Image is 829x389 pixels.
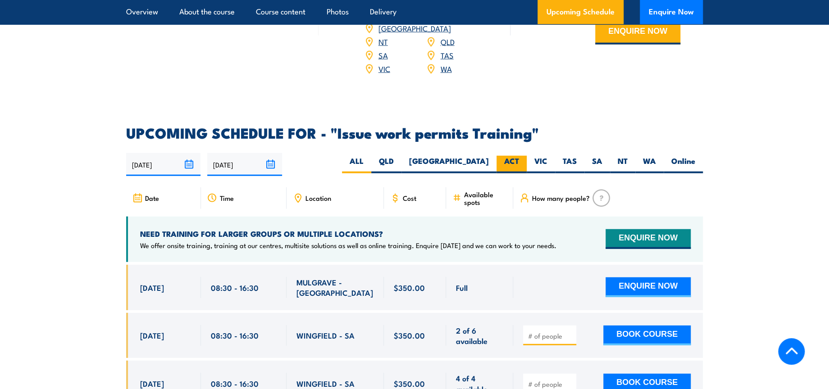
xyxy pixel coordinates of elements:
label: [GEOGRAPHIC_DATA] [401,156,496,173]
span: Cost [403,194,416,202]
span: [DATE] [140,282,164,293]
button: BOOK COURSE [603,326,691,345]
span: Location [305,194,331,202]
label: ACT [496,156,527,173]
label: VIC [527,156,555,173]
label: QLD [371,156,401,173]
h2: UPCOMING SCHEDULE FOR - "Issue work permits Training" [126,126,703,139]
span: Time [220,194,234,202]
input: # of people [528,331,573,340]
label: TAS [555,156,584,173]
span: $350.00 [394,330,425,340]
label: SA [584,156,610,173]
label: ALL [342,156,371,173]
a: TAS [440,50,453,60]
a: NT [378,36,388,47]
h4: NEED TRAINING FOR LARGER GROUPS OR MULTIPLE LOCATIONS? [140,229,556,239]
label: WA [635,156,664,173]
span: 2 of 6 available [456,325,503,346]
button: ENQUIRE NOW [606,229,691,249]
a: SA [378,50,388,60]
span: 08:30 - 16:30 [211,330,259,340]
span: Available spots [464,190,507,206]
span: WINGFIELD - SA [296,330,355,340]
span: Date [145,194,159,202]
span: 08:30 - 16:30 [211,378,259,389]
button: ENQUIRE NOW [595,20,680,45]
span: Full [456,282,468,293]
a: QLD [440,36,454,47]
span: WINGFIELD - SA [296,378,355,389]
span: MULGRAVE - [GEOGRAPHIC_DATA] [296,277,374,298]
span: [DATE] [140,378,164,389]
a: VIC [378,63,390,74]
p: We offer onsite training, training at our centres, multisite solutions as well as online training... [140,241,556,250]
span: How many people? [532,194,590,202]
input: # of people [528,380,573,389]
span: 08:30 - 16:30 [211,282,259,293]
label: Online [664,156,703,173]
span: $350.00 [394,378,425,389]
label: NT [610,156,635,173]
input: To date [207,153,282,176]
input: From date [126,153,200,176]
span: $350.00 [394,282,425,293]
a: WA [440,63,451,74]
a: [GEOGRAPHIC_DATA] [378,23,451,33]
button: ENQUIRE NOW [606,277,691,297]
span: [DATE] [140,330,164,340]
